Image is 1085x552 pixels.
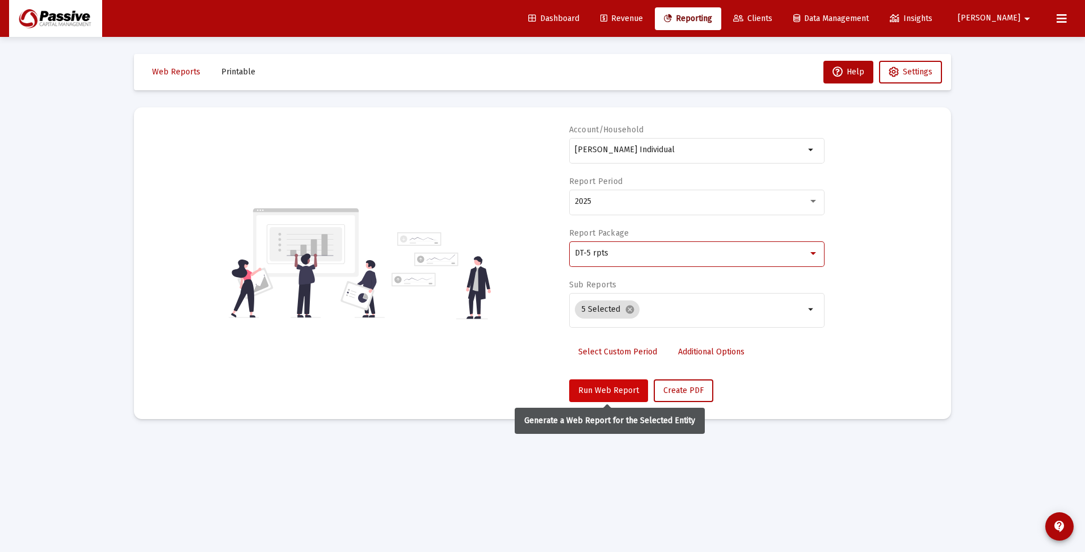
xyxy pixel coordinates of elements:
[903,67,932,77] span: Settings
[229,207,385,319] img: reporting
[575,298,805,321] mat-chip-list: Selection
[578,386,639,395] span: Run Web Report
[600,14,643,23] span: Revenue
[823,61,873,83] button: Help
[805,303,818,316] mat-icon: arrow_drop_down
[724,7,781,30] a: Clients
[890,14,932,23] span: Insights
[18,7,94,30] img: Dashboard
[1020,7,1034,30] mat-icon: arrow_drop_down
[575,145,805,154] input: Search or select an account or household
[663,386,704,395] span: Create PDF
[392,232,491,319] img: reporting-alt
[575,300,640,319] mat-chip: 5 Selected
[784,7,878,30] a: Data Management
[569,379,648,402] button: Run Web Report
[879,61,942,83] button: Settings
[569,125,644,135] label: Account/Household
[212,61,264,83] button: Printable
[944,7,1048,30] button: [PERSON_NAME]
[569,228,629,238] label: Report Package
[569,177,623,186] label: Report Period
[578,347,657,357] span: Select Custom Period
[575,196,591,206] span: 2025
[654,379,713,402] button: Create PDF
[528,14,579,23] span: Dashboard
[793,14,869,23] span: Data Management
[958,14,1020,23] span: [PERSON_NAME]
[152,67,200,77] span: Web Reports
[805,143,818,157] mat-icon: arrow_drop_down
[1053,520,1066,533] mat-icon: contact_support
[664,14,712,23] span: Reporting
[143,61,209,83] button: Web Reports
[655,7,721,30] a: Reporting
[678,347,745,357] span: Additional Options
[221,67,255,77] span: Printable
[832,67,864,77] span: Help
[881,7,941,30] a: Insights
[625,304,635,315] mat-icon: cancel
[569,280,617,290] label: Sub Reports
[591,7,652,30] a: Revenue
[575,248,608,258] span: DT-5 rpts
[733,14,772,23] span: Clients
[519,7,588,30] a: Dashboard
